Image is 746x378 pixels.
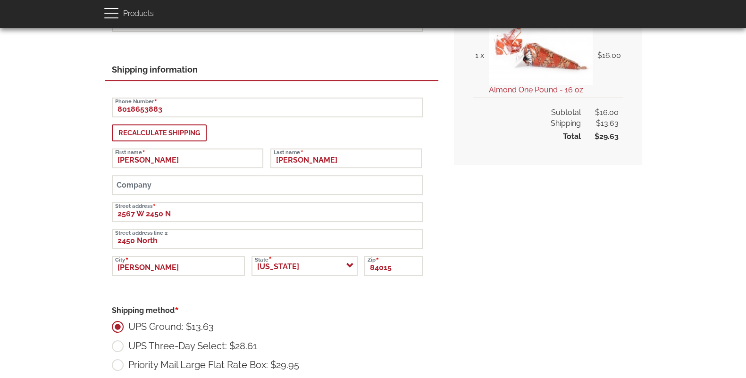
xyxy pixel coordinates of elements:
span: Subtotal [551,107,581,118]
span: Shipping method [112,306,179,315]
a: Almond One Pound - 16 oz [489,85,583,94]
input: City [112,256,245,276]
label: Priority Mail Large Flat Rate Box: $29.95 [112,359,299,371]
input: Zip [364,256,423,276]
span: $13.63 [581,118,619,129]
span: $29.63 [581,131,619,142]
input: First name [112,148,264,168]
div: Shipping information [112,64,431,76]
input: Company [112,175,423,195]
img: one pound of cinnamon-sugar glazed almonds inside a red and clear Totally Nutz poly bag [489,16,593,85]
span: Products [123,7,154,21]
button: Recalculate shipping [112,124,207,141]
td: 1 x [473,14,486,98]
input: Last name [270,148,422,168]
span: Total [563,131,581,142]
input: Street address line 2 [112,229,423,249]
label: UPS Three-Day Select: $28.61 [112,340,257,352]
td: $16.00 [595,14,623,98]
span: $16.00 [581,107,619,118]
input: Street address [112,202,423,222]
span: Shipping [551,118,581,129]
input: Phone Number [112,98,423,117]
label: UPS Ground: $13.63 [112,321,214,333]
